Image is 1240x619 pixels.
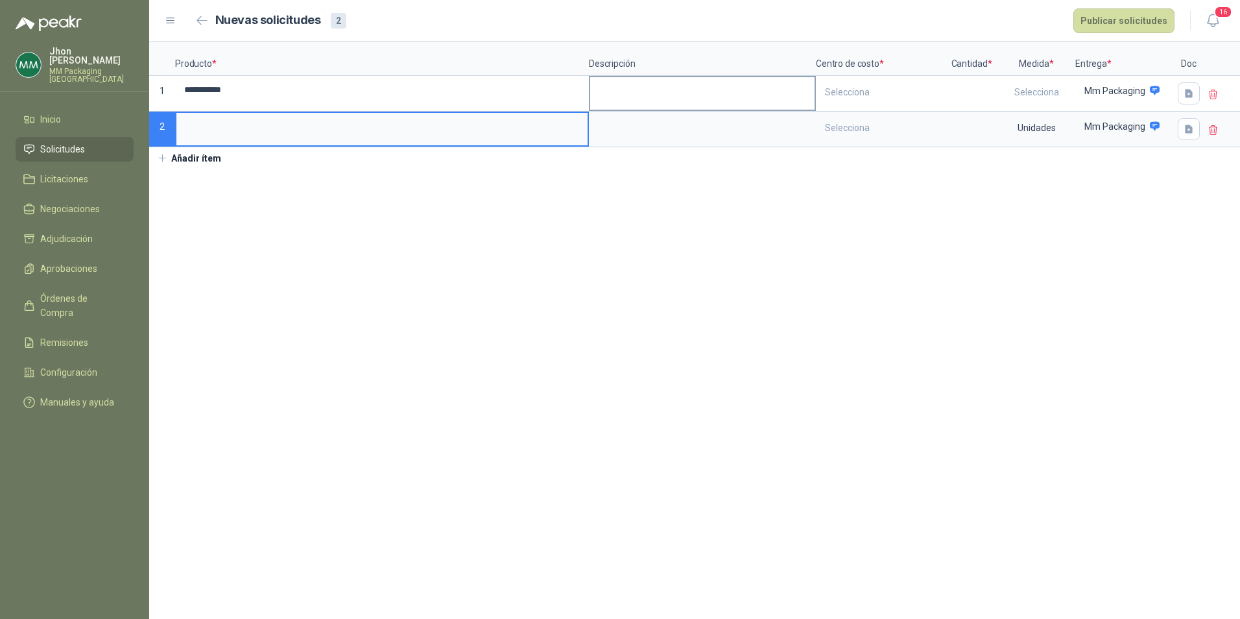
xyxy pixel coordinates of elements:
a: Inicio [16,107,134,132]
a: Manuales y ayuda [16,390,134,415]
p: 1 [149,76,175,112]
a: Licitaciones [16,167,134,191]
p: Descripción [589,42,816,76]
span: Órdenes de Compra [40,291,121,320]
p: Mm Packaging [1084,86,1145,95]
a: Adjudicación [16,226,134,251]
a: Solicitudes [16,137,134,162]
span: Configuración [40,365,97,380]
a: Configuración [16,360,134,385]
div: Selecciona [999,77,1074,107]
a: Remisiones [16,330,134,355]
button: Añadir ítem [149,147,229,169]
span: 16 [1214,6,1232,18]
h2: Nuevas solicitudes [215,11,321,30]
p: Centro de costo [816,42,946,76]
button: Publicar solicitudes [1073,8,1174,33]
a: Órdenes de Compra [16,286,134,325]
p: Entrega [1075,42,1173,76]
button: 16 [1201,9,1224,32]
div: Selecciona [817,77,944,107]
p: Cantidad [946,42,997,76]
span: Licitaciones [40,172,88,186]
p: Medida [997,42,1075,76]
p: Producto [175,42,589,76]
span: Adjudicación [40,232,93,246]
span: Remisiones [40,335,88,350]
p: MM Packaging [GEOGRAPHIC_DATA] [49,67,134,83]
a: Negociaciones [16,197,134,221]
p: Doc [1173,42,1205,76]
a: Aprobaciones [16,256,134,281]
img: Logo peakr [16,16,82,31]
p: Jhon [PERSON_NAME] [49,47,134,65]
img: Company Logo [16,53,41,77]
span: Aprobaciones [40,261,97,276]
div: 2 [331,13,346,29]
div: Selecciona [817,113,944,143]
p: 2 [149,112,175,147]
div: Unidades [999,113,1074,143]
p: Mm Packaging [1084,122,1145,131]
span: Inicio [40,112,61,127]
span: Solicitudes [40,142,85,156]
span: Manuales y ayuda [40,395,114,409]
span: Negociaciones [40,202,100,216]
